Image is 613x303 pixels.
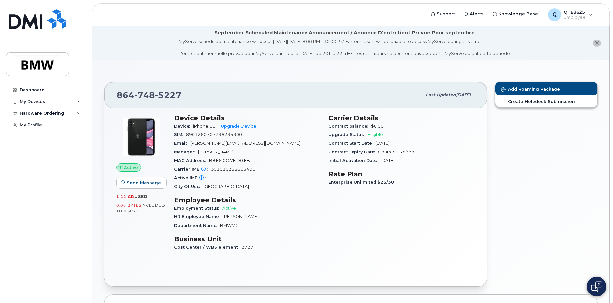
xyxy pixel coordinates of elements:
[186,132,242,137] span: 8901260707736235900
[222,206,236,211] span: Active
[116,203,165,213] span: included this month
[134,90,155,100] span: 748
[329,170,475,178] h3: Rate Plan
[179,38,511,57] div: MyServe scheduled maintenance will occur [DATE][DATE] 8:00 PM - 10:00 PM Eastern. Users will be u...
[155,90,182,100] span: 5227
[456,92,471,97] span: [DATE]
[329,180,397,185] span: Enterprise Unlimited $25/30
[211,167,255,172] span: 351010392615401
[501,87,560,93] span: Add Roaming Package
[174,214,223,219] span: HR Employee Name
[241,245,253,250] span: 2727
[329,132,368,137] span: Upgrade Status
[190,141,300,146] span: [PERSON_NAME][EMAIL_ADDRESS][DOMAIN_NAME]
[378,150,414,154] span: Contract Expired
[593,40,601,47] button: close notification
[174,167,211,172] span: Carrier IMEI
[174,245,241,250] span: Cost Center / WBS element
[116,203,141,208] span: 0.00 Bytes
[174,158,209,163] span: MAC Address
[174,206,222,211] span: Employment Status
[209,175,213,180] span: —
[368,132,383,137] span: Eligible
[329,158,380,163] span: Initial Activation Date
[174,175,209,180] span: Active IMEI
[220,223,238,228] span: BMWMC
[426,92,456,97] span: Last updated
[174,132,186,137] span: SIM
[127,180,161,186] span: Send Message
[371,124,384,129] span: $0.00
[329,114,475,122] h3: Carrier Details
[218,124,256,129] a: + Upgrade Device
[117,90,182,100] span: 864
[174,223,220,228] span: Department Name
[174,196,321,204] h3: Employee Details
[495,82,597,95] button: Add Roaming Package
[209,158,250,163] span: B8:E6:0C:7F:D0:FB
[380,158,395,163] span: [DATE]
[124,164,138,171] span: Active
[174,114,321,122] h3: Device Details
[116,177,167,189] button: Send Message
[591,281,602,292] img: Open chat
[174,150,198,154] span: Manager
[116,194,134,199] span: 1.11 GB
[329,150,378,154] span: Contract Expiry Date
[203,184,249,189] span: [GEOGRAPHIC_DATA]
[174,141,190,146] span: Email
[495,95,597,107] a: Create Helpdesk Submission
[134,194,148,199] span: used
[329,141,375,146] span: Contract Start Date
[375,141,390,146] span: [DATE]
[198,150,234,154] span: [PERSON_NAME]
[215,30,475,36] div: September Scheduled Maintenance Announcement / Annonce D'entretient Prévue Pour septembre
[174,184,203,189] span: City Of Use
[193,124,215,129] span: iPhone 11
[174,235,321,243] h3: Business Unit
[174,124,193,129] span: Device
[329,124,371,129] span: Contract balance
[122,117,161,157] img: iPhone_11.jpg
[223,214,258,219] span: [PERSON_NAME]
